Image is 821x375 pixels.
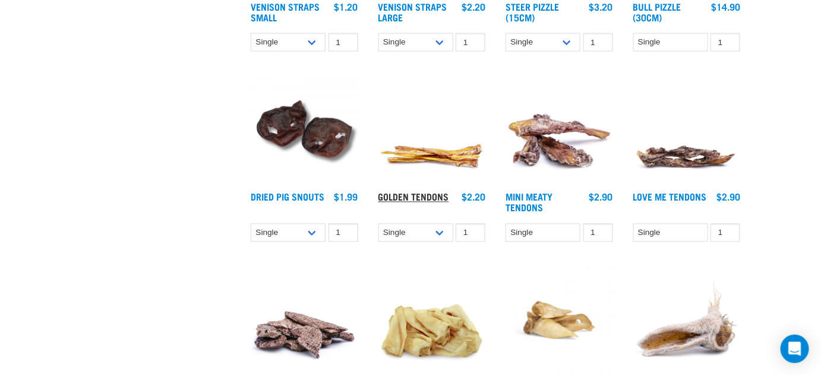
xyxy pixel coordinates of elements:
[329,33,358,52] input: 1
[711,33,740,52] input: 1
[248,73,361,186] img: IMG 9990
[456,224,485,242] input: 1
[456,33,485,52] input: 1
[711,1,740,12] div: $14.90
[583,33,613,52] input: 1
[583,224,613,242] input: 1
[334,1,358,12] div: $1.20
[633,194,707,199] a: Love Me Tendons
[462,1,485,12] div: $2.20
[630,73,744,186] img: Pile Of Love Tendons For Pets
[589,192,613,202] div: $2.90
[506,4,559,20] a: Steer Pizzle (15cm)
[378,194,449,199] a: Golden Tendons
[251,4,320,20] a: Venison Straps Small
[251,194,324,199] a: Dried Pig Snouts
[503,73,616,186] img: 1289 Mini Tendons 01
[716,192,740,202] div: $2.90
[462,192,485,202] div: $2.20
[334,192,358,202] div: $1.99
[329,224,358,242] input: 1
[378,4,447,20] a: Venison Straps Large
[633,4,681,20] a: Bull Pizzle (30cm)
[589,1,613,12] div: $3.20
[375,73,489,186] img: 1293 Golden Tendons 01
[711,224,740,242] input: 1
[781,335,809,363] div: Open Intercom Messenger
[506,194,552,210] a: Mini Meaty Tendons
